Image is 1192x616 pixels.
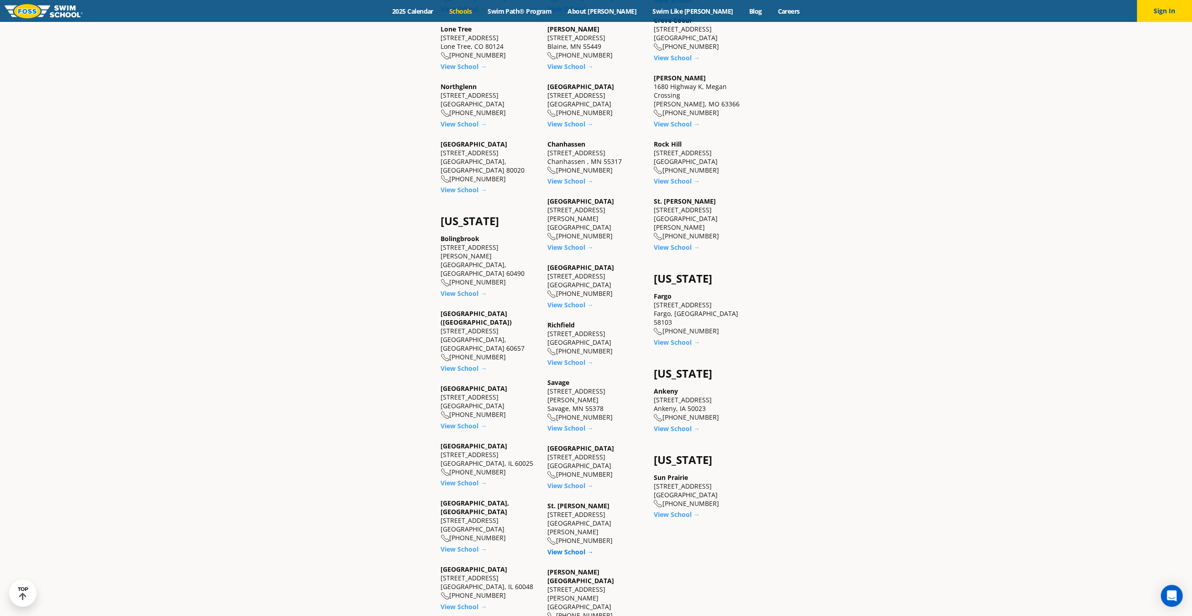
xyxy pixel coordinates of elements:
[654,74,706,82] a: [PERSON_NAME]
[654,43,662,51] img: location-phone-o-icon.svg
[441,82,538,117] div: [STREET_ADDRESS] [GEOGRAPHIC_DATA] [PHONE_NUMBER]
[547,471,556,479] img: location-phone-o-icon.svg
[654,292,672,300] a: Fargo
[547,120,593,128] a: View School →
[441,234,538,287] div: [STREET_ADDRESS][PERSON_NAME] [GEOGRAPHIC_DATA], [GEOGRAPHIC_DATA] 60490 [PHONE_NUMBER]
[547,140,645,175] div: [STREET_ADDRESS] Chanhassen , MN 55317 [PHONE_NUMBER]
[560,7,645,16] a: About [PERSON_NAME]
[1161,585,1183,607] div: Open Intercom Messenger
[547,82,645,117] div: [STREET_ADDRESS] [GEOGRAPHIC_DATA] [PHONE_NUMBER]
[441,499,509,516] a: [GEOGRAPHIC_DATA], [GEOGRAPHIC_DATA]
[547,414,556,421] img: location-phone-o-icon.svg
[441,289,487,298] a: View School →
[547,52,556,60] img: location-phone-o-icon.svg
[547,481,593,490] a: View School →
[654,243,700,252] a: View School →
[547,444,645,479] div: [STREET_ADDRESS] [GEOGRAPHIC_DATA] [PHONE_NUMBER]
[547,378,569,387] a: Savage
[547,378,645,422] div: [STREET_ADDRESS][PERSON_NAME] Savage, MN 55378 [PHONE_NUMBER]
[480,7,560,16] a: Swim Path® Program
[441,565,538,600] div: [STREET_ADDRESS] [GEOGRAPHIC_DATA], IL 60048 [PHONE_NUMBER]
[654,167,662,174] img: location-phone-o-icon.svg
[441,25,538,60] div: [STREET_ADDRESS] Lone Tree, CO 80124 [PHONE_NUMBER]
[547,233,556,241] img: location-phone-o-icon.svg
[547,197,645,241] div: [STREET_ADDRESS][PERSON_NAME] [GEOGRAPHIC_DATA] [PHONE_NUMBER]
[441,384,538,419] div: [STREET_ADDRESS] [GEOGRAPHIC_DATA] [PHONE_NUMBER]
[547,348,556,356] img: location-phone-o-icon.svg
[441,411,450,419] img: location-phone-o-icon.svg
[547,290,556,298] img: location-phone-o-icon.svg
[547,197,614,205] a: [GEOGRAPHIC_DATA]
[654,510,700,519] a: View School →
[441,140,508,148] a: [GEOGRAPHIC_DATA]
[654,140,682,148] a: Rock Hill
[441,82,477,91] a: Northglenn
[654,197,751,241] div: [STREET_ADDRESS] [GEOGRAPHIC_DATA][PERSON_NAME] [PHONE_NUMBER]
[645,7,741,16] a: Swim Like [PERSON_NAME]
[441,592,450,600] img: location-phone-o-icon.svg
[441,279,450,287] img: location-phone-o-icon.svg
[547,62,593,71] a: View School →
[654,177,700,185] a: View School →
[441,175,450,183] img: location-phone-o-icon.svg
[654,414,662,422] img: location-phone-o-icon.svg
[441,384,508,393] a: [GEOGRAPHIC_DATA]
[441,62,487,71] a: View School →
[654,387,751,422] div: [STREET_ADDRESS] Ankeny, IA 50023 [PHONE_NUMBER]
[441,7,480,16] a: Schools
[547,82,614,91] a: [GEOGRAPHIC_DATA]
[441,602,487,611] a: View School →
[547,300,593,309] a: View School →
[654,272,751,285] h4: [US_STATE]
[547,167,556,174] img: location-phone-o-icon.svg
[441,469,450,476] img: location-phone-o-icon.svg
[547,537,556,545] img: location-phone-o-icon.svg
[441,535,450,542] img: location-phone-o-icon.svg
[547,110,556,117] img: location-phone-o-icon.svg
[441,120,487,128] a: View School →
[441,442,538,477] div: [STREET_ADDRESS] [GEOGRAPHIC_DATA], IL 60025 [PHONE_NUMBER]
[654,140,751,175] div: [STREET_ADDRESS] [GEOGRAPHIC_DATA] [PHONE_NUMBER]
[441,52,450,60] img: location-phone-o-icon.svg
[654,387,678,395] a: Ankeny
[654,120,700,128] a: View School →
[441,234,480,243] a: Bolingbrook
[384,7,441,16] a: 2025 Calendar
[547,263,645,298] div: [STREET_ADDRESS] [GEOGRAPHIC_DATA] [PHONE_NUMBER]
[547,444,614,453] a: [GEOGRAPHIC_DATA]
[654,473,688,482] a: Sun Prairie
[654,53,700,62] a: View School →
[654,110,662,117] img: location-phone-o-icon.svg
[654,473,751,508] div: [STREET_ADDRESS] [GEOGRAPHIC_DATA] [PHONE_NUMBER]
[18,586,28,600] div: TOP
[441,364,487,373] a: View School →
[654,328,662,336] img: location-phone-o-icon.svg
[441,25,472,33] a: Lone Tree
[547,424,593,432] a: View School →
[547,501,609,510] a: St. [PERSON_NAME]
[441,442,508,450] a: [GEOGRAPHIC_DATA]
[441,421,487,430] a: View School →
[547,358,593,367] a: View School →
[547,263,614,272] a: [GEOGRAPHIC_DATA]
[654,292,751,336] div: [STREET_ADDRESS] Fargo, [GEOGRAPHIC_DATA] 58103 [PHONE_NUMBER]
[441,499,538,542] div: [STREET_ADDRESS] [GEOGRAPHIC_DATA] [PHONE_NUMBER]
[654,367,751,380] h4: [US_STATE]
[654,16,751,51] div: [STREET_ADDRESS] [GEOGRAPHIC_DATA] [PHONE_NUMBER]
[547,568,614,585] a: [PERSON_NAME][GEOGRAPHIC_DATA]
[5,4,83,18] img: FOSS Swim School Logo
[547,501,645,545] div: [STREET_ADDRESS] [GEOGRAPHIC_DATA][PERSON_NAME] [PHONE_NUMBER]
[654,500,662,508] img: location-phone-o-icon.svg
[654,424,700,433] a: View School →
[547,25,599,33] a: [PERSON_NAME]
[770,7,808,16] a: Careers
[441,309,512,326] a: [GEOGRAPHIC_DATA] ([GEOGRAPHIC_DATA])
[441,565,508,574] a: [GEOGRAPHIC_DATA]
[441,309,538,362] div: [STREET_ADDRESS] [GEOGRAPHIC_DATA], [GEOGRAPHIC_DATA] 60657 [PHONE_NUMBER]
[654,197,716,205] a: St. [PERSON_NAME]
[547,321,645,356] div: [STREET_ADDRESS] [GEOGRAPHIC_DATA] [PHONE_NUMBER]
[654,233,662,241] img: location-phone-o-icon.svg
[654,338,700,347] a: View School →
[441,545,487,553] a: View School →
[547,321,575,329] a: Richfield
